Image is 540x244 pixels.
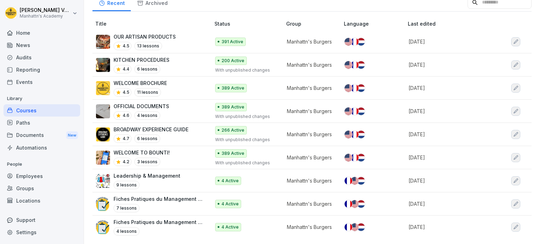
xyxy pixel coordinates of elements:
a: News [4,39,80,51]
p: Manhattn's Academy [20,14,71,19]
p: Last edited [408,20,500,27]
p: 389 Active [221,85,244,91]
p: [DATE] [409,131,491,138]
p: KITCHEN PROCEDURES [114,56,169,64]
img: fr.svg [351,38,359,46]
img: us.svg [351,177,359,185]
p: With unpublished changes [215,67,275,73]
p: Manhattn's Burgers [287,154,333,161]
div: Documents [4,129,80,142]
p: People [4,159,80,170]
p: 389 Active [221,104,244,110]
a: Groups [4,182,80,194]
p: [DATE] [409,154,491,161]
img: fr.svg [351,107,359,115]
p: Title [95,20,212,27]
a: Events [4,76,80,88]
p: 4.6 [123,112,129,119]
a: Audits [4,51,80,64]
p: OUR ARTISAN PRODUCTS [114,33,176,40]
p: 4.2 [123,159,129,165]
img: fr.svg [351,61,359,69]
a: Settings [4,226,80,238]
img: us.svg [351,200,359,208]
p: WELCOME BROCHURE [114,79,167,87]
p: [PERSON_NAME] Vanderbeken [20,7,71,13]
p: Manhattn's Burgers [287,223,333,231]
p: BROADWAY EXPERIENCE GUIDE [114,126,188,133]
p: 4 Active [221,178,239,184]
p: Group [286,20,341,27]
p: Fiches Pratiques du Management Collectif [114,218,203,226]
img: hm1d8mjyoy3ei8rvq6pjap3c.png [96,151,110,165]
a: Home [4,27,80,39]
img: us.svg [345,107,352,115]
p: Manhattn's Burgers [287,107,333,115]
p: 6 lessons [134,65,160,73]
img: fr.svg [351,154,359,161]
p: 200 Active [221,58,244,64]
img: nl.svg [357,223,365,231]
a: DocumentsNew [4,129,80,142]
a: Locations [4,194,80,207]
img: us.svg [345,131,352,138]
p: 3 lessons [134,158,160,166]
img: gy0icjias71v1kyou55ykve2.png [96,197,110,211]
p: 389 Active [221,150,244,157]
img: us.svg [345,154,352,161]
img: us.svg [351,223,359,231]
p: With unpublished changes [215,113,275,120]
img: itrinmqjitsgumr2qpfbq6g6.png [96,220,110,234]
img: o6stutclj8fenf9my2o1qei2.png [96,81,110,95]
p: [DATE] [409,200,491,207]
img: b6xamxhvf3oim249scwp8rtl.png [96,35,110,49]
img: nl.svg [357,84,365,92]
p: 4.7 [123,136,129,142]
p: With unpublished changes [215,137,275,143]
p: Language [344,20,405,27]
p: Manhattn's Burgers [287,177,333,184]
p: 4 Active [221,201,239,207]
img: nl.svg [357,154,365,161]
img: fr.svg [351,131,359,138]
p: WELCOME TO BOUNTI! [114,149,170,156]
a: Automations [4,141,80,154]
a: Employees [4,170,80,182]
p: Library [4,93,80,104]
p: OFFICIAL DOCUMENTS [114,103,169,110]
img: nl.svg [357,107,365,115]
div: Support [4,214,80,226]
div: New [66,131,78,139]
div: Reporting [4,64,80,76]
img: us.svg [345,84,352,92]
p: 4 lessons [114,227,140,236]
img: g13ofhbnvnkja93or8f2wu04.png [96,127,110,141]
p: 6 lessons [134,134,160,143]
img: nl.svg [357,38,365,46]
img: fr.svg [345,200,352,208]
img: fr.svg [345,177,352,185]
a: Courses [4,104,80,117]
p: Manhattn's Burgers [287,131,333,138]
p: Status [214,20,283,27]
img: cg5lo66e1g15nr59ub5pszec.png [96,58,110,72]
p: 7 lessons [114,204,140,212]
p: Fiches Pratiques du Management Individuel [114,195,203,203]
img: us.svg [345,61,352,69]
img: nl.svg [357,177,365,185]
p: Manhattn's Burgers [287,200,333,207]
p: [DATE] [409,84,491,92]
p: 391 Active [221,39,243,45]
p: With unpublished changes [215,160,275,166]
a: Paths [4,117,80,129]
p: Manhattn's Burgers [287,84,333,92]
